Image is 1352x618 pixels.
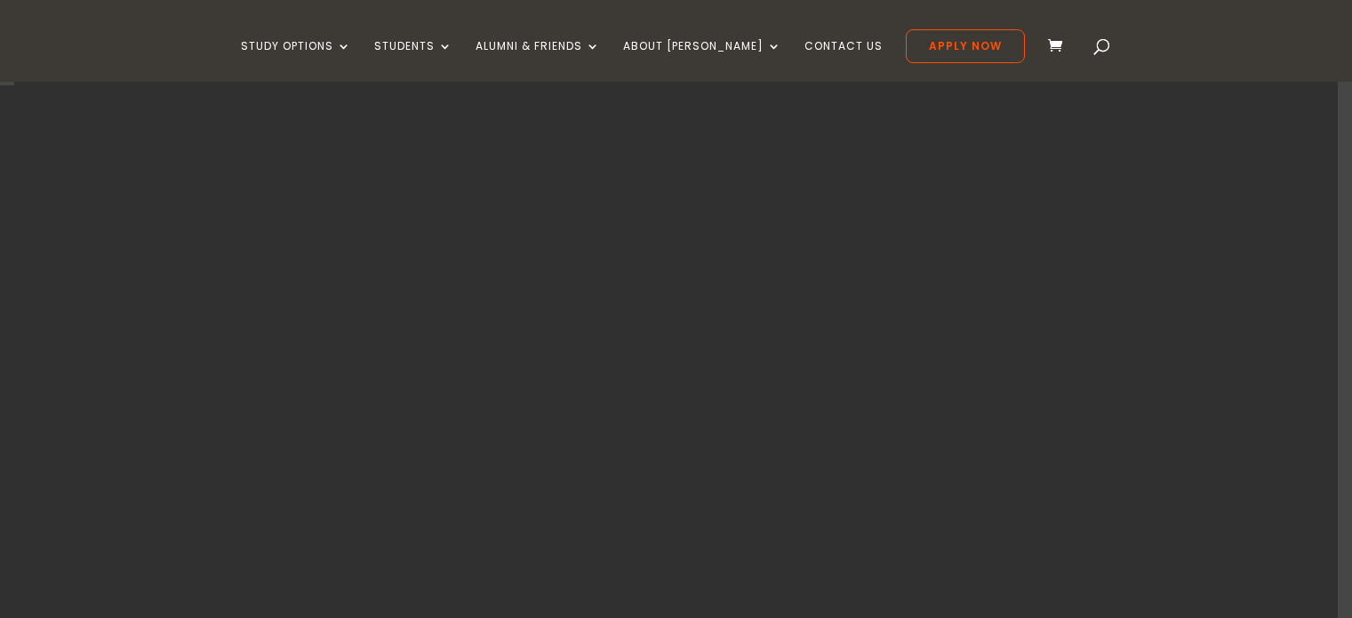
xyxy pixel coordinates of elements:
[804,40,883,82] a: Contact Us
[374,40,452,82] a: Students
[241,40,351,82] a: Study Options
[906,29,1025,63] a: Apply Now
[623,40,781,82] a: About [PERSON_NAME]
[476,40,600,82] a: Alumni & Friends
